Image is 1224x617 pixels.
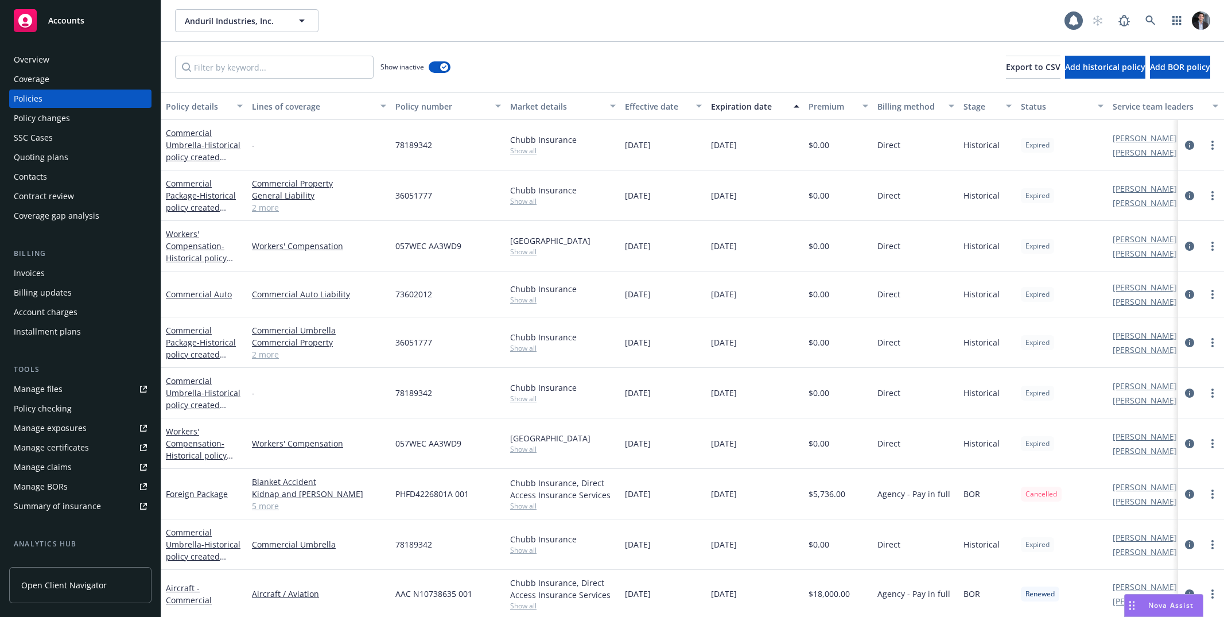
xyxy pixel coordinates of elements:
[252,177,386,189] a: Commercial Property
[1148,600,1194,610] span: Nova Assist
[510,146,616,156] span: Show all
[9,5,151,37] a: Accounts
[1021,100,1091,112] div: Status
[1113,197,1177,209] a: [PERSON_NAME]
[1025,140,1050,150] span: Expired
[9,478,151,496] a: Manage BORs
[877,387,900,399] span: Direct
[1183,336,1196,350] a: circleInformation
[14,284,72,302] div: Billing updates
[1025,589,1055,599] span: Renewed
[963,387,1000,399] span: Historical
[1113,430,1177,443] a: [PERSON_NAME]
[877,288,900,300] span: Direct
[9,70,151,88] a: Coverage
[9,419,151,437] span: Manage exposures
[706,92,804,120] button: Expiration date
[1125,595,1139,616] div: Drag to move
[166,375,240,422] a: Commercial Umbrella
[877,588,950,600] span: Agency - Pay in full
[395,538,432,550] span: 78189342
[14,187,74,205] div: Contract review
[1206,386,1219,400] a: more
[9,323,151,341] a: Installment plans
[510,331,616,343] div: Chubb Insurance
[963,336,1000,348] span: Historical
[9,248,151,259] div: Billing
[252,240,386,252] a: Workers' Compensation
[625,100,689,112] div: Effective date
[963,588,980,600] span: BOR
[395,139,432,151] span: 78189342
[395,387,432,399] span: 78189342
[166,337,236,372] span: - Historical policy created [DATE] 11:27:28
[1206,587,1219,601] a: more
[1192,11,1210,30] img: photo
[252,437,386,449] a: Workers' Compensation
[14,323,81,341] div: Installment plans
[625,488,651,500] span: [DATE]
[252,201,386,214] a: 2 more
[247,92,391,120] button: Lines of coverage
[252,538,386,550] a: Commercial Umbrella
[809,189,829,201] span: $0.00
[877,538,900,550] span: Direct
[9,554,151,573] a: Loss summary generator
[1025,337,1050,348] span: Expired
[877,189,900,201] span: Direct
[711,100,787,112] div: Expiration date
[625,387,651,399] span: [DATE]
[1113,595,1177,607] a: [PERSON_NAME]
[711,488,737,500] span: [DATE]
[510,432,616,444] div: [GEOGRAPHIC_DATA]
[809,437,829,449] span: $0.00
[1025,388,1050,398] span: Expired
[963,189,1000,201] span: Historical
[510,343,616,353] span: Show all
[620,92,706,120] button: Effective date
[1086,9,1109,32] a: Start snowing
[963,288,1000,300] span: Historical
[1183,386,1196,400] a: circleInformation
[1183,587,1196,601] a: circleInformation
[510,394,616,403] span: Show all
[395,588,472,600] span: AAC N10738635 001
[1139,9,1162,32] a: Search
[9,439,151,457] a: Manage certificates
[711,139,737,151] span: [DATE]
[809,538,829,550] span: $0.00
[1113,394,1177,406] a: [PERSON_NAME]
[1065,56,1145,79] button: Add historical policy
[1150,61,1210,72] span: Add BOR policy
[9,399,151,418] a: Policy checking
[9,497,151,515] a: Summary of insurance
[1025,241,1050,251] span: Expired
[252,488,386,500] a: Kidnap and [PERSON_NAME]
[14,70,49,88] div: Coverage
[1183,288,1196,301] a: circleInformation
[9,129,151,147] a: SSC Cases
[711,387,737,399] span: [DATE]
[14,380,63,398] div: Manage files
[711,538,737,550] span: [DATE]
[14,51,49,69] div: Overview
[166,426,227,485] a: Workers' Compensation
[14,90,42,108] div: Policies
[1113,183,1177,195] a: [PERSON_NAME]
[711,588,737,600] span: [DATE]
[9,148,151,166] a: Quoting plans
[9,303,151,321] a: Account charges
[1025,439,1050,449] span: Expired
[510,100,603,112] div: Market details
[1006,61,1060,72] span: Export to CSV
[252,288,386,300] a: Commercial Auto Liability
[625,588,651,600] span: [DATE]
[166,228,227,288] a: Workers' Compensation
[877,336,900,348] span: Direct
[711,288,737,300] span: [DATE]
[14,148,68,166] div: Quoting plans
[166,289,232,300] a: Commercial Auto
[1113,100,1206,112] div: Service team leaders
[395,488,469,500] span: PHFD4226801A 001
[252,387,255,399] span: -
